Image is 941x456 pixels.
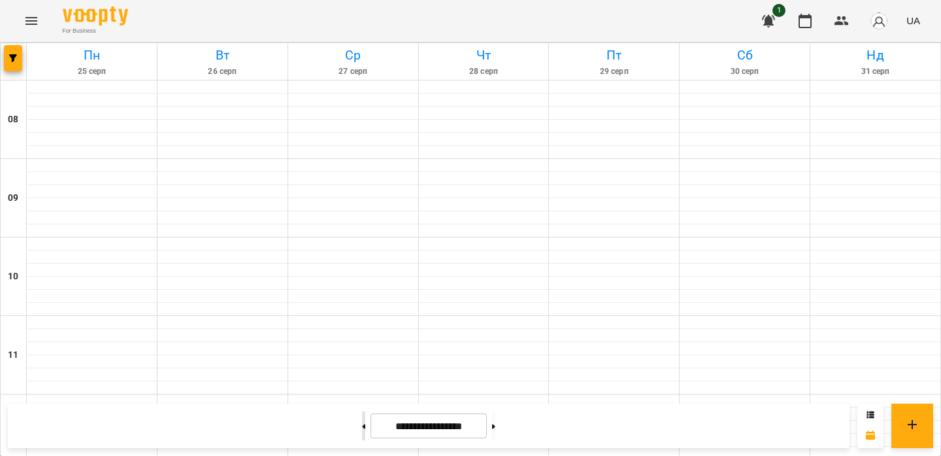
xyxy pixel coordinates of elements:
[906,14,920,27] span: UA
[8,113,18,127] h6: 08
[812,45,938,65] h6: Нд
[63,27,128,35] span: For Business
[901,9,925,33] button: UA
[159,65,286,78] h6: 26 серп
[290,45,416,65] h6: Ср
[29,65,155,78] h6: 25 серп
[870,12,888,30] img: avatar_s.png
[551,45,677,65] h6: Пт
[682,45,808,65] h6: Сб
[290,65,416,78] h6: 27 серп
[551,65,677,78] h6: 29 серп
[421,65,547,78] h6: 28 серп
[63,7,128,26] img: Voopty Logo
[8,191,18,205] h6: 09
[682,65,808,78] h6: 30 серп
[8,270,18,284] h6: 10
[16,5,47,37] button: Menu
[29,45,155,65] h6: Пн
[772,4,785,17] span: 1
[8,348,18,362] h6: 11
[812,65,938,78] h6: 31 серп
[421,45,547,65] h6: Чт
[159,45,286,65] h6: Вт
